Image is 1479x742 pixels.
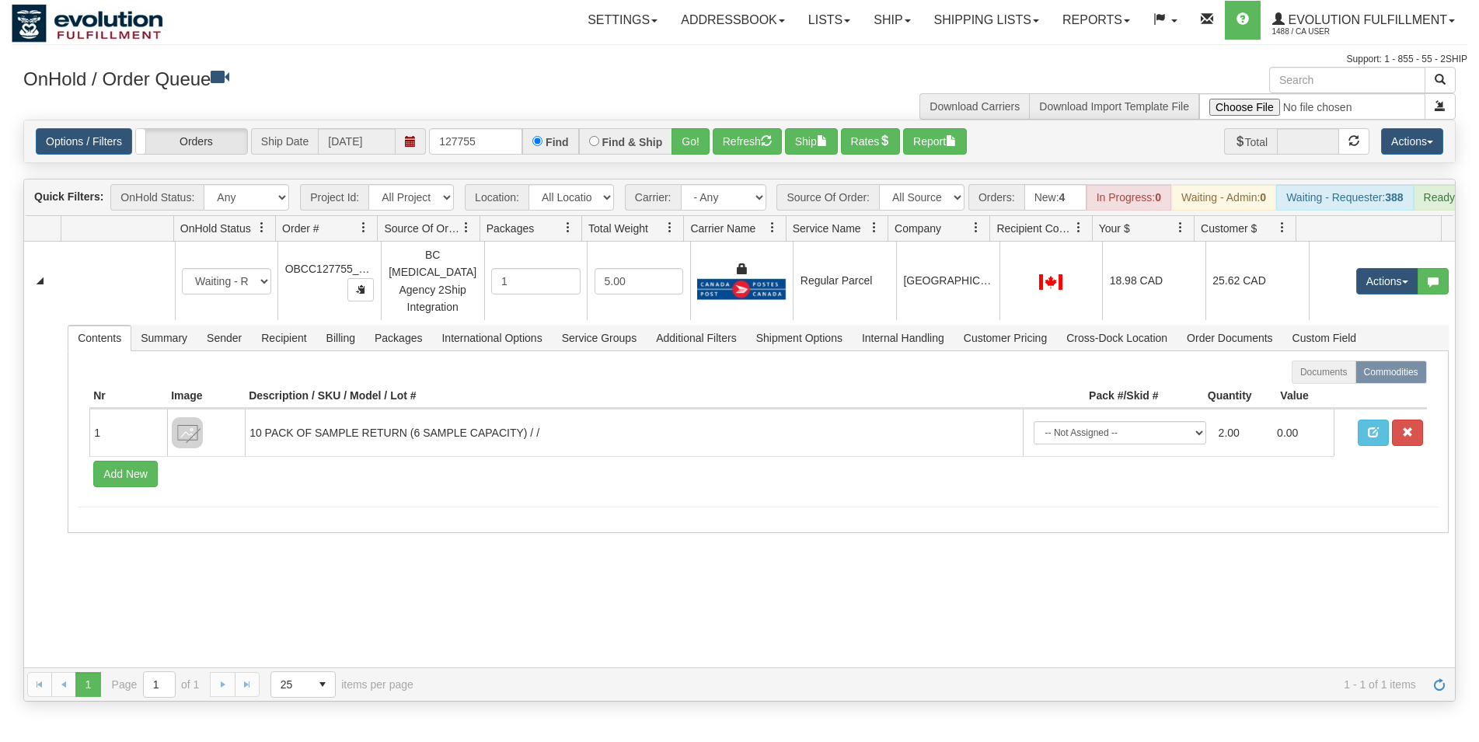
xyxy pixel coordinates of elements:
span: Service Name [793,221,861,236]
span: Your $ [1099,221,1130,236]
span: Cross-Dock Location [1057,326,1177,350]
img: logo1488.jpg [12,4,163,43]
strong: 388 [1385,191,1403,204]
a: Collapse [30,271,50,291]
a: Reports [1051,1,1142,40]
th: Value [1256,384,1334,409]
a: Settings [576,1,669,40]
td: [GEOGRAPHIC_DATA] [896,242,999,320]
a: Recipient Country filter column settings [1066,214,1092,241]
th: Pack #/Skid # [1023,384,1163,409]
span: Customer $ [1201,221,1257,236]
div: Waiting - Admin: [1171,184,1276,211]
button: Report [903,128,967,155]
div: In Progress: [1087,184,1171,211]
span: Company [895,221,941,236]
span: Ship Date [251,128,318,155]
a: Lists [797,1,862,40]
span: Customer Pricing [954,326,1056,350]
input: Order # [429,128,522,155]
span: Recipient Country [996,221,1073,236]
span: Carrier Name [690,221,755,236]
label: Find [546,137,569,148]
span: Page of 1 [112,671,200,698]
a: Download Carriers [930,100,1020,113]
td: 18.98 CAD [1102,242,1205,320]
label: Commodities [1355,361,1427,384]
img: 8DAB37Fk3hKpn3AAAAAElFTkSuQmCC [172,417,203,448]
span: OnHold Status: [110,184,204,211]
a: Addressbook [669,1,797,40]
button: Search [1425,67,1456,93]
span: Source Of Order [384,221,460,236]
span: Project Id: [300,184,368,211]
a: OnHold Status filter column settings [249,214,275,241]
span: Location: [465,184,528,211]
span: 1 - 1 of 1 items [435,678,1416,691]
span: Sender [197,326,251,350]
span: Billing [317,326,365,350]
label: Documents [1292,361,1356,384]
a: Evolution Fulfillment 1488 / CA User [1261,1,1467,40]
input: Search [1269,67,1425,93]
button: Refresh [713,128,782,155]
span: Summary [131,326,197,350]
th: Quantity [1163,384,1256,409]
strong: 0 [1260,191,1266,204]
span: Orders: [968,184,1024,211]
div: Support: 1 - 855 - 55 - 2SHIP [12,53,1467,66]
span: Additional Filters [647,326,746,350]
span: Contents [68,326,131,350]
span: Internal Handling [853,326,954,350]
div: New: [1024,184,1087,211]
button: Go! [671,128,710,155]
th: Nr [89,384,167,409]
label: Orders [136,129,247,154]
span: Page 1 [75,672,100,697]
input: Import [1199,93,1425,120]
button: Rates [841,128,901,155]
button: Actions [1356,268,1418,294]
label: Quick Filters: [34,189,103,204]
span: Page sizes drop down [270,671,336,698]
a: Packages filter column settings [555,214,581,241]
a: Refresh [1427,672,1452,697]
span: Service Groups [553,326,646,350]
span: items per page [270,671,413,698]
a: Ship [862,1,922,40]
a: Company filter column settings [963,214,989,241]
strong: 4 [1059,191,1066,204]
a: Source Of Order filter column settings [453,214,480,241]
div: Waiting - Requester: [1276,184,1413,211]
span: Total Weight [588,221,648,236]
td: 0.00 [1271,415,1330,451]
span: Packages [487,221,534,236]
label: Find & Ship [602,137,663,148]
td: 1 [89,409,167,456]
td: 10 PACK OF SAMPLE RETURN (6 SAMPLE CAPACITY) / / [245,409,1022,456]
button: Ship [785,128,838,155]
a: Your $ filter column settings [1167,214,1194,241]
th: Description / SKU / Model / Lot # [245,384,1022,409]
a: Download Import Template File [1039,100,1189,113]
a: Shipping lists [923,1,1051,40]
h3: OnHold / Order Queue [23,67,728,89]
span: 1488 / CA User [1272,24,1389,40]
span: Order # [282,221,319,236]
a: Order # filter column settings [351,214,377,241]
span: Recipient [252,326,316,350]
a: Total Weight filter column settings [657,214,683,241]
td: Regular Parcel [793,242,896,320]
img: CA [1039,274,1062,290]
div: grid toolbar [24,179,1455,216]
span: OBCC127755_PART_A [285,263,400,275]
span: 25 [281,677,301,692]
div: BC [MEDICAL_DATA] Agency 2Ship Integration [388,246,477,316]
span: Custom Field [1283,326,1366,350]
a: Customer $ filter column settings [1269,214,1296,241]
button: Copy to clipboard [347,278,374,301]
span: OnHold Status [180,221,251,236]
span: Order Documents [1177,326,1282,350]
button: Actions [1381,128,1443,155]
td: 25.62 CAD [1205,242,1309,320]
